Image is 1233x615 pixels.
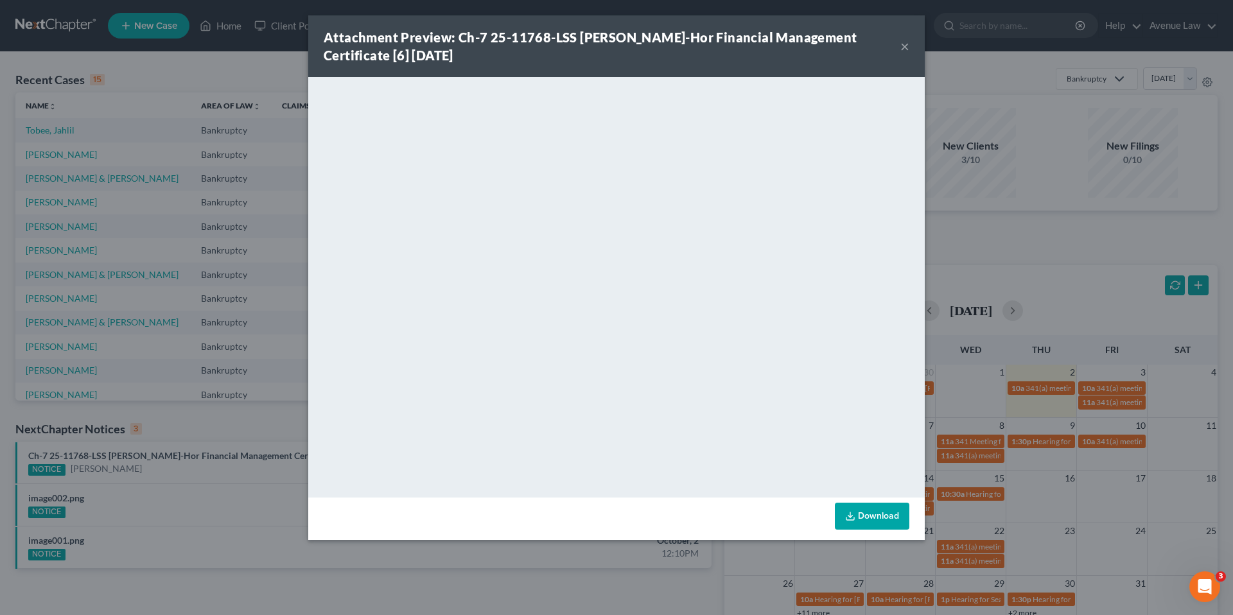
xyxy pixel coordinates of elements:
iframe: <object ng-attr-data='[URL][DOMAIN_NAME]' type='application/pdf' width='100%' height='650px'></ob... [308,77,925,494]
iframe: Intercom live chat [1189,571,1220,602]
span: 3 [1216,571,1226,582]
a: Download [835,503,909,530]
strong: Attachment Preview: Ch-7 25-11768-LSS [PERSON_NAME]-Hor Financial Management Certificate [6] [DATE] [324,30,857,63]
button: × [900,39,909,54]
